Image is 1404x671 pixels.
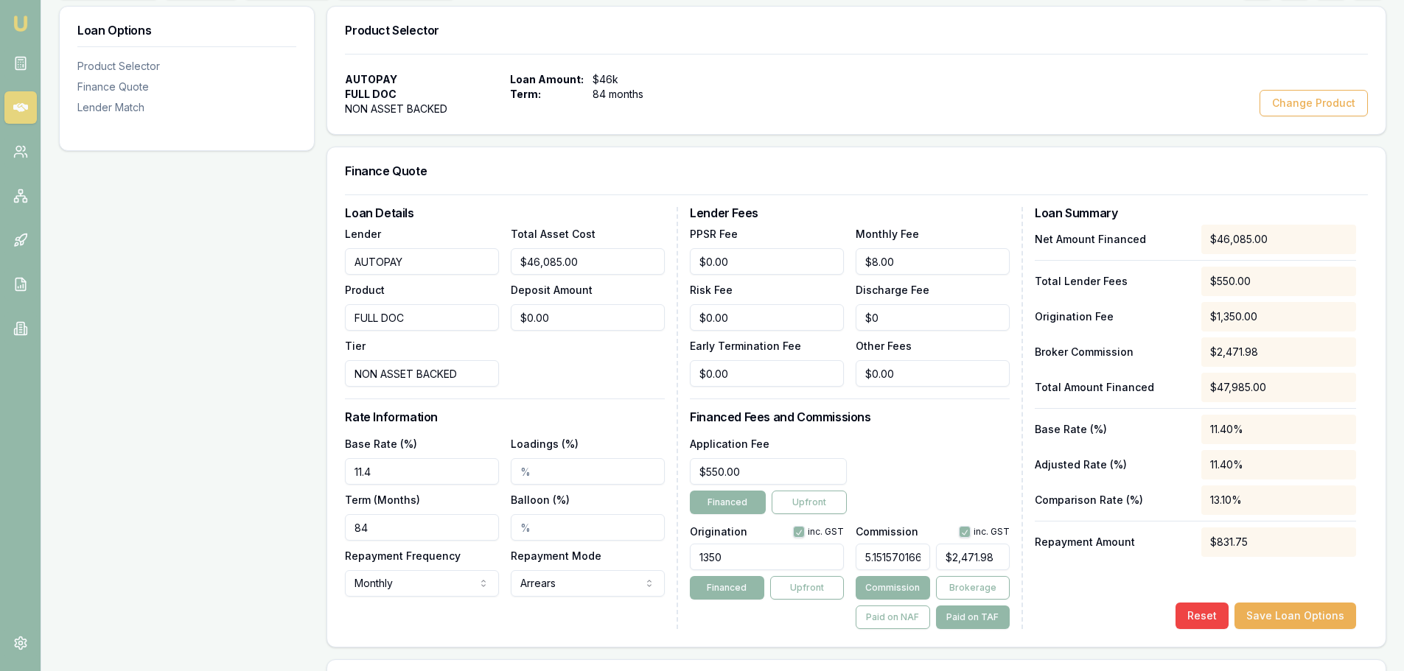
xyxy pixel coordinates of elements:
[345,207,665,219] h3: Loan Details
[77,59,296,74] div: Product Selector
[856,576,929,600] button: Commission
[77,24,296,36] h3: Loan Options
[345,411,665,423] h3: Rate Information
[690,411,1010,423] h3: Financed Fees and Commissions
[511,549,601,562] label: Repayment Mode
[690,284,733,296] label: Risk Fee
[511,228,596,240] label: Total Asset Cost
[959,526,1010,538] div: inc. GST
[936,605,1010,629] button: Paid on TAF
[345,438,417,450] label: Base Rate (%)
[345,228,381,240] label: Lender
[1201,450,1356,479] div: 11.40%
[511,304,665,331] input: $
[1234,603,1356,629] button: Save Loan Options
[856,304,1010,331] input: $
[593,72,669,87] span: $46k
[345,72,397,87] span: AUTOPAY
[1035,274,1190,289] p: Total Lender Fees
[690,360,844,387] input: $
[511,493,570,506] label: Balloon (%)
[510,87,584,102] span: Term:
[690,576,764,600] button: Financed
[1201,225,1356,254] div: $46,085.00
[511,514,665,541] input: %
[1035,493,1190,507] p: Comparison Rate (%)
[12,15,29,32] img: emu-icon-u.png
[345,458,499,485] input: %
[1201,527,1356,557] div: $831.75
[511,438,579,450] label: Loadings (%)
[593,87,669,102] span: 84 months
[770,576,844,600] button: Upfront
[1201,337,1356,367] div: $2,471.98
[510,72,584,87] span: Loan Amount:
[690,207,1010,219] h3: Lender Fees
[793,526,844,538] div: inc. GST
[690,304,844,331] input: $
[690,340,801,352] label: Early Termination Fee
[856,527,918,537] label: Commission
[690,527,747,537] label: Origination
[1035,380,1190,395] p: Total Amount Financed
[856,284,929,296] label: Discharge Fee
[345,165,1368,177] h3: Finance Quote
[77,80,296,94] div: Finance Quote
[1201,302,1356,331] div: $1,350.00
[1035,345,1190,359] p: Broker Commission
[1260,90,1368,116] button: Change Product
[345,340,366,352] label: Tier
[345,24,1368,36] h3: Product Selector
[690,458,847,485] input: $
[345,493,420,506] label: Term (Months)
[345,102,447,116] span: NON ASSET BACKED
[1201,485,1356,515] div: 13.10%
[936,576,1010,600] button: Brokerage
[1176,603,1229,629] button: Reset
[77,100,296,115] div: Lender Match
[856,605,929,629] button: Paid on NAF
[511,248,665,275] input: $
[1201,373,1356,402] div: $47,985.00
[345,549,461,562] label: Repayment Frequency
[690,228,738,240] label: PPSR Fee
[856,248,1010,275] input: $
[345,284,385,296] label: Product
[345,87,397,102] span: FULL DOC
[856,544,929,570] input: %
[511,458,665,485] input: %
[1201,267,1356,296] div: $550.00
[1035,207,1356,219] h3: Loan Summary
[1201,415,1356,444] div: 11.40%
[690,248,844,275] input: $
[690,438,769,450] label: Application Fee
[511,284,593,296] label: Deposit Amount
[856,360,1010,387] input: $
[856,340,912,352] label: Other Fees
[1035,457,1190,472] p: Adjusted Rate (%)
[1035,535,1190,549] p: Repayment Amount
[1035,232,1190,247] p: Net Amount Financed
[1035,309,1190,324] p: Origination Fee
[1035,422,1190,437] p: Base Rate (%)
[690,491,765,514] button: Financed
[856,228,919,240] label: Monthly Fee
[772,491,847,514] button: Upfront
